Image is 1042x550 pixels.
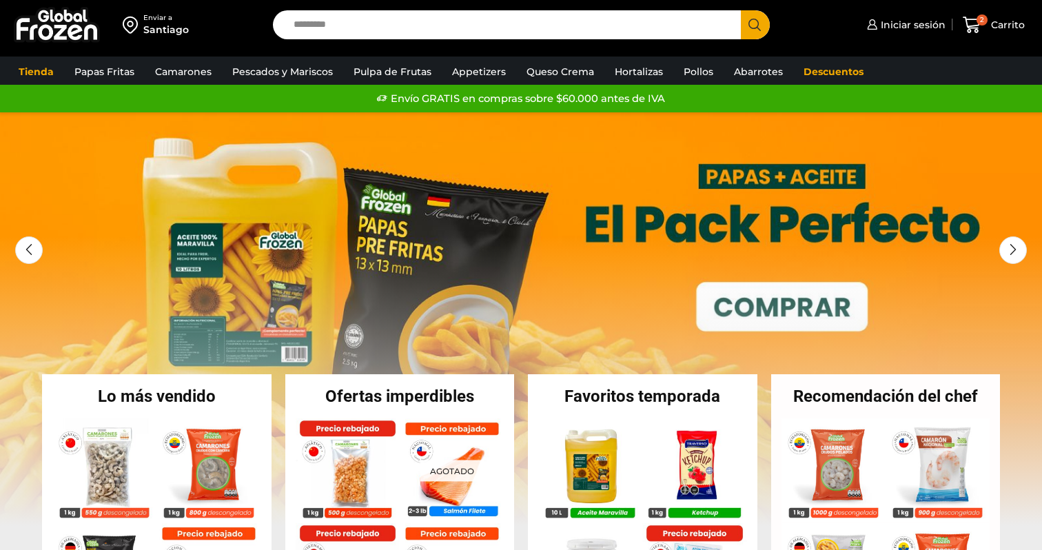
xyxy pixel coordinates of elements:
[143,13,189,23] div: Enviar a
[42,388,272,405] h2: Lo más vendido
[977,14,988,26] span: 2
[225,59,340,85] a: Pescados y Mariscos
[12,59,61,85] a: Tienda
[608,59,670,85] a: Hortalizas
[727,59,790,85] a: Abarrotes
[68,59,141,85] a: Papas Fritas
[771,388,1001,405] h2: Recomendación del chef
[864,11,946,39] a: Iniciar sesión
[797,59,870,85] a: Descuentos
[143,23,189,37] div: Santiago
[528,388,757,405] h2: Favoritos temporada
[123,13,143,37] img: address-field-icon.svg
[677,59,720,85] a: Pollos
[445,59,513,85] a: Appetizers
[420,460,483,481] p: Agotado
[877,18,946,32] span: Iniciar sesión
[988,18,1025,32] span: Carrito
[959,9,1028,41] a: 2 Carrito
[15,236,43,264] div: Previous slide
[285,388,515,405] h2: Ofertas imperdibles
[520,59,601,85] a: Queso Crema
[741,10,770,39] button: Search button
[999,236,1027,264] div: Next slide
[347,59,438,85] a: Pulpa de Frutas
[148,59,218,85] a: Camarones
